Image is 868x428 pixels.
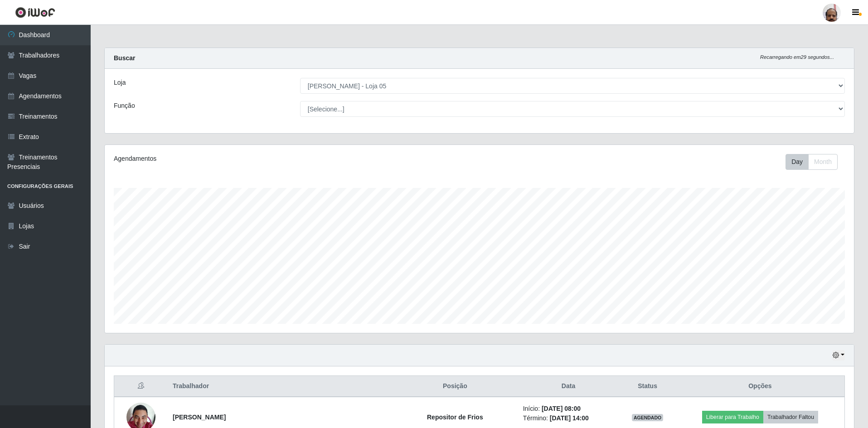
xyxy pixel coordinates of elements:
th: Data [518,376,620,397]
div: Toolbar with button groups [786,154,845,170]
button: Liberar para Trabalho [702,411,763,423]
i: Recarregando em 29 segundos... [760,54,834,60]
time: [DATE] 14:00 [550,414,589,422]
strong: [PERSON_NAME] [173,414,226,421]
th: Status [619,376,675,397]
th: Trabalhador [167,376,393,397]
div: Agendamentos [114,154,411,164]
div: First group [786,154,838,170]
button: Day [786,154,809,170]
li: Início: [523,404,614,414]
button: Trabalhador Faltou [763,411,818,423]
label: Loja [114,78,126,87]
strong: Repositor de Frios [427,414,483,421]
time: [DATE] 08:00 [542,405,581,412]
th: Opções [676,376,845,397]
label: Função [114,101,135,111]
span: AGENDADO [632,414,664,421]
th: Posição [393,376,518,397]
img: CoreUI Logo [15,7,55,18]
li: Término: [523,414,614,423]
strong: Buscar [114,54,135,62]
button: Month [808,154,838,170]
